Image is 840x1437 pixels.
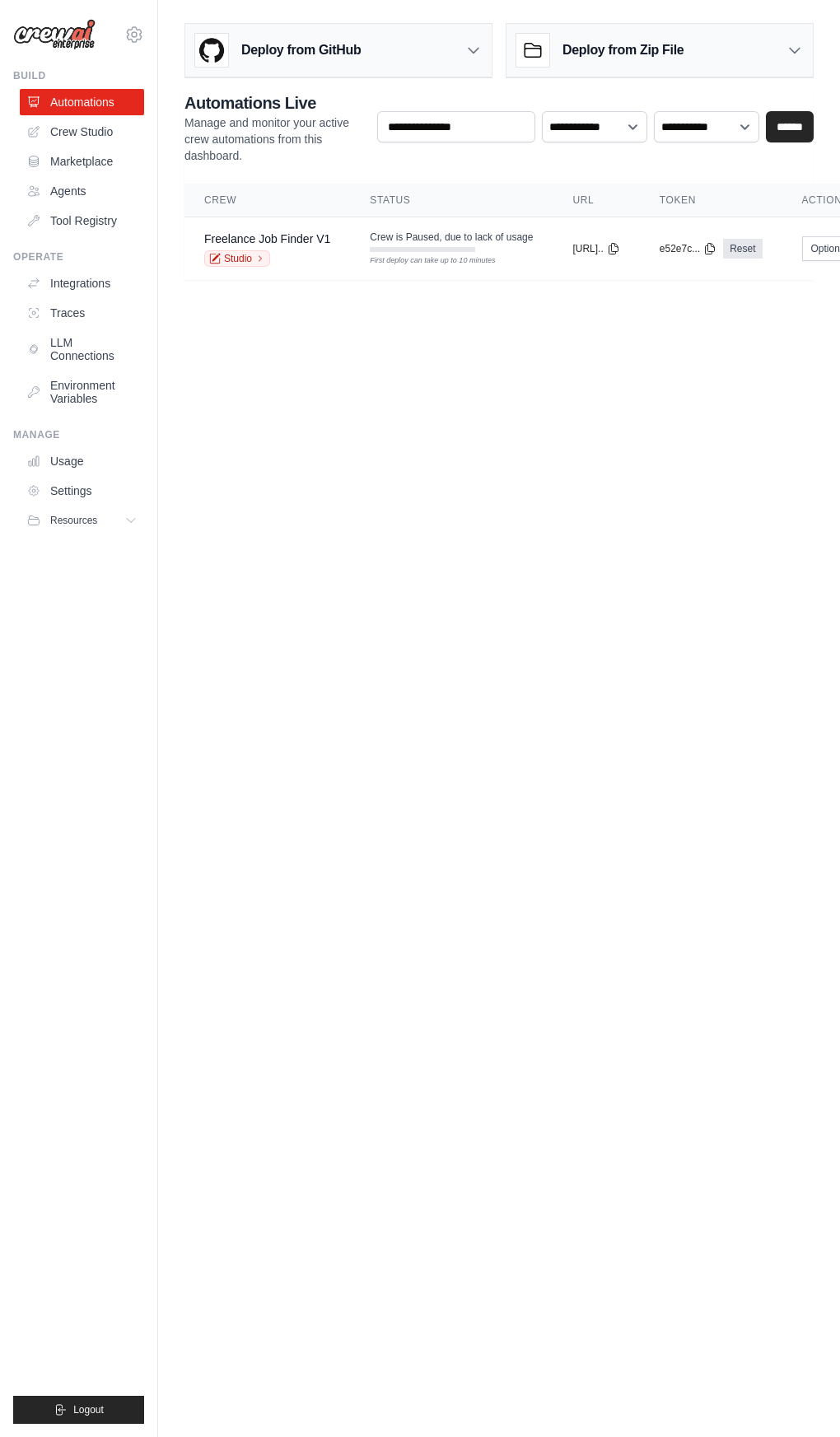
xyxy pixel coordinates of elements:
th: Status [350,184,553,217]
a: Crew Studio [20,119,144,145]
a: Agents [20,178,144,204]
a: LLM Connections [20,329,144,369]
a: Studio [204,250,270,267]
h3: Deploy from Zip File [562,40,684,60]
div: First deploy can take up to 10 minutes [370,255,475,267]
h2: Automations Live [184,91,364,114]
button: Logout [13,1396,144,1424]
div: Build [13,69,144,82]
a: Integrations [20,270,144,296]
a: Traces [20,300,144,326]
a: Settings [20,478,144,504]
a: Reset [723,239,762,259]
span: Crew is Paused, due to lack of usage [370,231,533,244]
img: Logo [13,19,96,50]
a: Tool Registry [20,208,144,234]
span: Logout [73,1403,104,1416]
h3: Deploy from GitHub [241,40,361,60]
th: Crew [184,184,350,217]
span: Resources [50,514,97,527]
a: Marketplace [20,148,144,175]
a: Freelance Job Finder V1 [204,232,330,245]
button: e52e7c... [660,242,716,255]
th: URL [553,184,639,217]
a: Environment Variables [20,372,144,412]
a: Usage [20,448,144,474]
button: Resources [20,507,144,534]
p: Manage and monitor your active crew automations from this dashboard. [184,114,364,164]
img: GitHub Logo [195,34,228,67]
th: Token [640,184,782,217]
div: Operate [13,250,144,264]
div: Manage [13,428,144,441]
a: Automations [20,89,144,115]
